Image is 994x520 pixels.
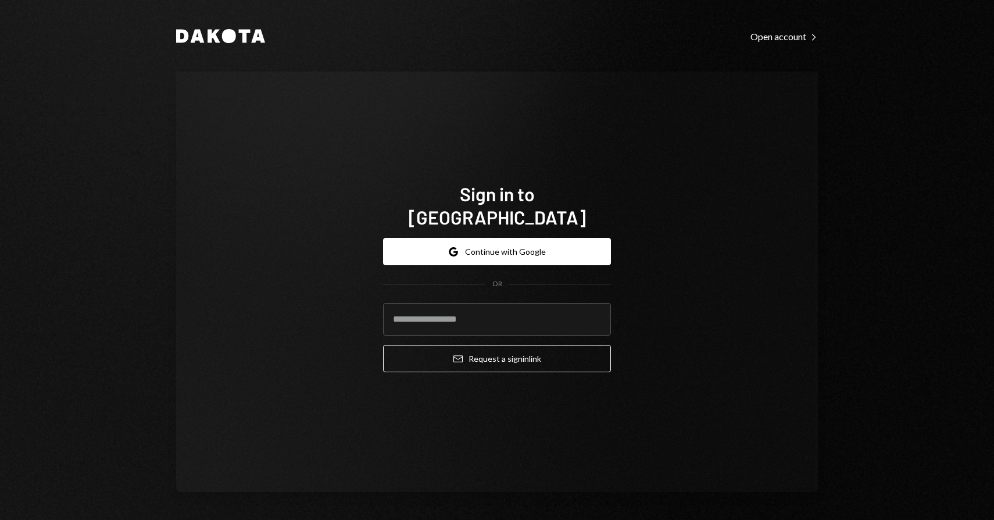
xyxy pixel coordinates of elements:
div: OR [492,279,502,289]
div: Open account [750,31,818,42]
a: Open account [750,30,818,42]
button: Continue with Google [383,238,611,265]
button: Request a signinlink [383,345,611,372]
h1: Sign in to [GEOGRAPHIC_DATA] [383,182,611,229]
